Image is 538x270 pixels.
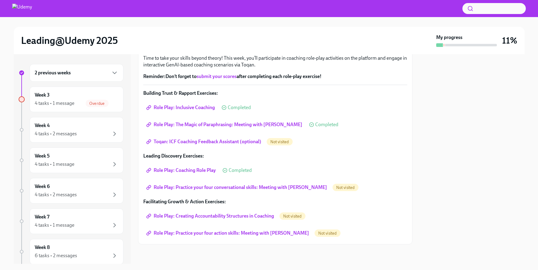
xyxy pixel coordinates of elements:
[35,92,50,98] h6: Week 3
[333,185,358,190] span: Not visited
[148,167,216,173] span: Role Play: Coaching Role Play
[35,244,50,251] h6: Week 8
[21,34,118,47] h2: Leading@Udemy 2025
[35,69,71,76] h6: 2 previous weeks
[35,130,77,137] div: 4 tasks • 2 messages
[19,178,123,204] a: Week 64 tasks • 2 messages
[143,181,331,194] a: Role Play: Practice your four conversational skills: Meeting with [PERSON_NAME]
[315,122,338,127] span: Completed
[143,55,407,68] p: Time to take your skills beyond theory! This week, you’ll participate in coaching role-play activ...
[143,210,278,222] a: Role Play: Creating Accountability Structures in Coaching
[86,101,108,106] span: Overdue
[12,4,32,13] img: Udemy
[197,73,237,79] a: submit your scores
[30,64,123,82] div: 2 previous weeks
[35,153,50,159] h6: Week 5
[143,136,265,148] a: Toqan: ICF Coaching Feedback Assistant (optional)
[143,119,307,131] a: Role Play: The Magic of Paraphrasing: Meeting with [PERSON_NAME]
[148,105,215,111] span: Role Play: Inclusive Coaching
[148,139,261,145] span: Toqan: ICF Coaching Feedback Assistant (optional)
[143,90,218,96] strong: Building Trust & Rapport Exercises:
[35,252,77,259] div: 6 tasks • 2 messages
[19,239,123,265] a: Week 86 tasks • 2 messages
[143,153,204,159] strong: Leading Discovery Exercises:
[35,191,77,198] div: 4 tasks • 2 messages
[148,122,302,128] span: Role Play: The Magic of Paraphrasing: Meeting with [PERSON_NAME]
[502,35,517,46] h3: 11%
[143,227,313,239] a: Role Play: Practice your four action skills: Meeting with [PERSON_NAME]
[148,230,309,236] span: Role Play: Practice your four action skills: Meeting with [PERSON_NAME]
[19,117,123,143] a: Week 44 tasks • 2 messages
[35,183,50,190] h6: Week 6
[19,208,123,234] a: Week 74 tasks • 1 message
[35,161,74,168] div: 4 tasks • 1 message
[148,213,274,219] span: Role Play: Creating Accountability Structures in Coaching
[143,199,226,204] strong: Facilitating Growth & Action Exercises:
[148,184,327,190] span: Role Play: Practice your four conversational skills: Meeting with [PERSON_NAME]
[35,214,49,220] h6: Week 7
[315,231,340,236] span: Not visited
[35,122,50,129] h6: Week 4
[143,164,220,176] a: Role Play: Coaching Role Play
[228,105,251,110] span: Completed
[436,34,462,41] strong: My progress
[143,101,219,114] a: Role Play: Inclusive Coaching
[35,222,74,229] div: 4 tasks • 1 message
[229,168,252,173] span: Completed
[267,140,293,144] span: Not visited
[35,100,74,107] div: 4 tasks • 1 message
[19,87,123,112] a: Week 34 tasks • 1 messageOverdue
[143,73,166,79] strong: Reminder:
[143,73,322,79] strong: Don’t forget to after completing each role-play exercise!
[280,214,305,218] span: Not visited
[19,147,123,173] a: Week 54 tasks • 1 message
